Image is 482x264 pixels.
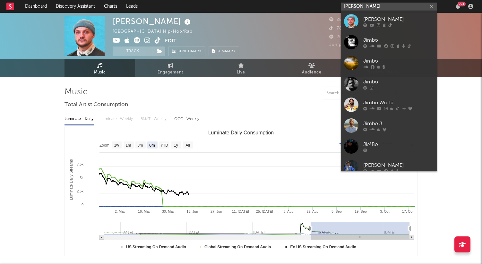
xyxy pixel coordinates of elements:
[329,43,367,47] span: Jump Score: 24.2
[329,18,350,22] span: 28 172
[160,143,168,148] text: YTD
[149,143,155,148] text: 6m
[94,69,106,76] span: Music
[80,176,83,180] text: 5k
[204,245,271,249] text: Global Streaming On-Demand Audio
[237,69,245,76] span: Live
[185,143,190,148] text: All
[114,143,119,148] text: 1w
[341,73,437,94] a: Jimbo
[208,130,274,135] text: Luminate Daily Consumption
[174,143,178,148] text: 1y
[380,209,389,213] text: 3. Oct
[165,37,176,45] button: Edit
[402,209,413,213] text: 17. Oct
[77,189,83,193] text: 2.5k
[329,26,354,30] span: 780 500
[302,69,322,76] span: Audience
[355,209,367,213] text: 19. Sep
[341,136,437,157] a: JiMBo
[206,59,276,77] a: Live
[113,28,200,36] div: [GEOGRAPHIC_DATA] | Hip-Hop/Rap
[256,209,273,213] text: 25. [DATE]
[283,209,293,213] text: 8. Aug
[77,162,83,166] text: 7.5k
[65,101,128,109] span: Total Artist Consumption
[363,99,434,106] div: Jimbo World
[363,161,434,169] div: [PERSON_NAME]
[113,16,192,27] div: [PERSON_NAME]
[82,203,83,207] text: 0
[306,209,318,213] text: 22. Aug
[162,209,175,213] text: 30. May
[65,114,94,124] div: Luminate - Daily
[341,32,437,53] a: Jimbo
[363,141,434,148] div: JiMBo
[126,245,186,249] text: US Streaming On-Demand Audio
[99,143,109,148] text: Zoom
[209,47,239,56] button: Summary
[174,114,200,124] div: OCC - Weekly
[126,143,131,148] text: 1m
[329,35,390,39] span: 20 224 Monthly Listeners
[341,157,437,178] a: [PERSON_NAME]
[138,143,143,148] text: 3m
[177,48,202,55] span: Benchmark
[138,209,151,213] text: 16. May
[341,3,437,11] input: Search for artists
[341,11,437,32] a: [PERSON_NAME]
[341,53,437,73] a: Jimbo
[113,47,153,56] button: Track
[323,91,391,96] input: Search by song name or URL
[115,209,126,213] text: 2. May
[363,15,434,23] div: [PERSON_NAME]
[341,94,437,115] a: Jimbo World
[217,50,236,53] span: Summary
[339,143,351,147] text: [DATE]
[69,159,73,200] text: Luminate Daily Streams
[363,120,434,127] div: Jimbo J
[290,245,357,249] text: Ex-US Streaming On-Demand Audio
[331,209,342,213] text: 5. Sep
[158,69,183,76] span: Engagement
[456,4,460,9] button: 99+
[211,209,222,213] text: 27. Jun
[186,209,198,213] text: 13. Jun
[363,36,434,44] div: Jimbo
[135,59,206,77] a: Engagement
[65,59,135,77] a: Music
[341,115,437,136] a: Jimbo J
[232,209,249,213] text: 11. [DATE]
[363,57,434,65] div: Jimbo
[65,127,417,256] svg: Luminate Daily Consumption
[276,59,347,77] a: Audience
[363,78,434,86] div: Jimbo
[458,2,466,6] div: 99 +
[168,47,205,56] a: Benchmark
